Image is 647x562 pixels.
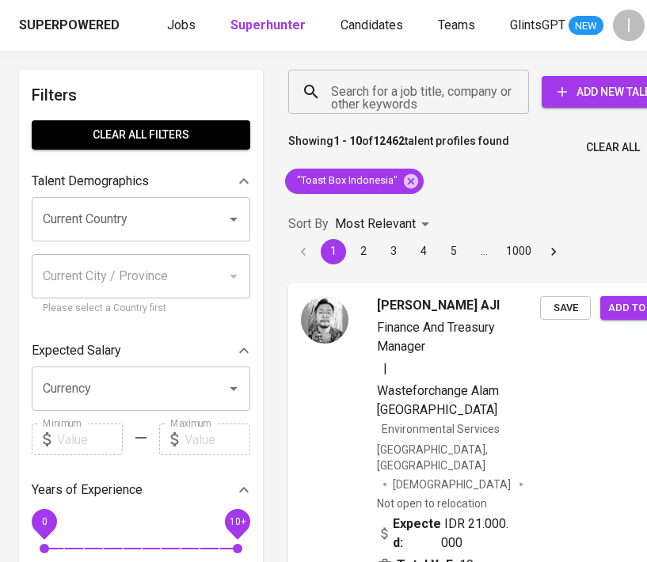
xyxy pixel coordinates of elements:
[381,239,406,264] button: Go to page 3
[301,296,348,344] img: 1dac0eb5d23bb426c93b1afe9fe7f1b1.jpeg
[32,82,250,108] h6: Filters
[223,378,245,400] button: Open
[341,17,403,32] span: Candidates
[351,239,376,264] button: Go to page 2
[411,239,436,264] button: Go to page 4
[167,16,199,36] a: Jobs
[383,359,387,378] span: |
[185,423,250,455] input: Value
[19,17,123,35] a: Superpowered
[43,301,239,317] p: Please select a Country first
[32,335,250,366] div: Expected Salary
[32,172,149,191] p: Talent Demographics
[377,496,487,511] p: Not open to relocation
[510,17,565,32] span: GlintsGPT
[167,17,196,32] span: Jobs
[44,125,238,145] span: Clear All filters
[501,239,536,264] button: Go to page 1000
[333,135,362,147] b: 1 - 10
[321,239,346,264] button: page 1
[441,239,466,264] button: Go to page 5
[569,18,603,34] span: NEW
[438,17,475,32] span: Teams
[580,133,646,162] button: Clear All
[510,16,603,36] a: GlintsGPT NEW
[377,320,495,354] span: Finance And Treasury Manager
[288,215,329,234] p: Sort By
[377,442,540,473] div: [GEOGRAPHIC_DATA], [GEOGRAPHIC_DATA]
[223,208,245,230] button: Open
[229,516,245,527] span: 10+
[19,17,120,35] div: Superpowered
[335,210,435,239] div: Most Relevant
[32,120,250,150] button: Clear All filters
[285,173,407,188] span: "Toast Box Indonesia"
[32,474,250,506] div: Years of Experience
[288,239,569,264] nav: pagination navigation
[377,383,499,417] span: Wasteforchange Alam [GEOGRAPHIC_DATA]
[438,16,478,36] a: Teams
[335,215,416,234] p: Most Relevant
[41,516,47,527] span: 0
[382,423,500,435] span: Environmental Services
[285,169,424,194] div: "Toast Box Indonesia"
[393,515,441,553] b: Expected:
[57,423,123,455] input: Value
[548,299,583,317] span: Save
[393,477,513,492] span: [DEMOGRAPHIC_DATA]
[230,16,309,36] a: Superhunter
[471,243,497,259] div: …
[341,16,406,36] a: Candidates
[377,296,500,315] span: [PERSON_NAME] AJI
[32,165,250,197] div: Talent Demographics
[288,133,509,162] p: Showing of talent profiles found
[230,17,306,32] b: Superhunter
[373,135,405,147] b: 12462
[32,341,121,360] p: Expected Salary
[32,480,143,499] p: Years of Experience
[540,296,591,321] button: Save
[613,9,645,41] div: I
[586,138,640,158] span: Clear All
[541,239,566,264] button: Go to next page
[377,515,515,553] div: IDR 21.000.000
